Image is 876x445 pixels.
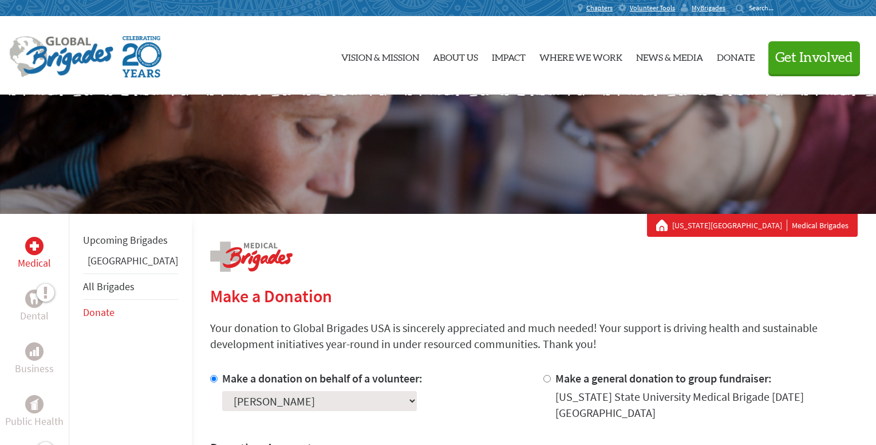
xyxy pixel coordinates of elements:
p: Business [15,361,54,377]
li: Upcoming Brigades [83,228,178,253]
a: Public HealthPublic Health [5,395,64,430]
img: logo-medical.png [210,241,293,272]
a: [GEOGRAPHIC_DATA] [88,254,178,267]
a: [US_STATE][GEOGRAPHIC_DATA] [672,220,787,231]
a: Upcoming Brigades [83,233,168,247]
a: MedicalMedical [18,237,51,271]
div: Dental [25,290,44,308]
span: Get Involved [775,51,853,65]
p: Dental [20,308,49,324]
img: Public Health [30,399,39,410]
p: Medical [18,255,51,271]
a: Where We Work [539,26,622,85]
label: Make a donation on behalf of a volunteer: [222,371,423,385]
li: All Brigades [83,274,178,300]
a: BusinessBusiness [15,342,54,377]
button: Get Involved [768,41,860,74]
a: About Us [433,26,478,85]
img: Medical [30,241,39,251]
span: Chapters [586,3,613,13]
a: News & Media [636,26,703,85]
span: MyBrigades [692,3,725,13]
div: Medical Brigades [656,220,849,231]
div: Medical [25,237,44,255]
span: Volunteer Tools [630,3,675,13]
img: Business [30,347,39,356]
label: Make a general donation to group fundraiser: [555,371,772,385]
li: Donate [83,300,178,325]
li: Guatemala [83,253,178,274]
img: Global Brigades Logo [9,36,113,77]
p: Your donation to Global Brigades USA is sincerely appreciated and much needed! Your support is dr... [210,320,858,352]
img: Dental [30,293,39,304]
p: Public Health [5,413,64,430]
img: Global Brigades Celebrating 20 Years [123,36,161,77]
h2: Make a Donation [210,286,858,306]
input: Search... [749,3,782,12]
a: DentalDental [20,290,49,324]
a: Vision & Mission [341,26,419,85]
a: All Brigades [83,280,135,293]
div: Public Health [25,395,44,413]
div: [US_STATE] State University Medical Brigade [DATE] [GEOGRAPHIC_DATA] [555,389,858,421]
div: Business [25,342,44,361]
a: Impact [492,26,526,85]
a: Donate [83,306,115,319]
a: Donate [717,26,755,85]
